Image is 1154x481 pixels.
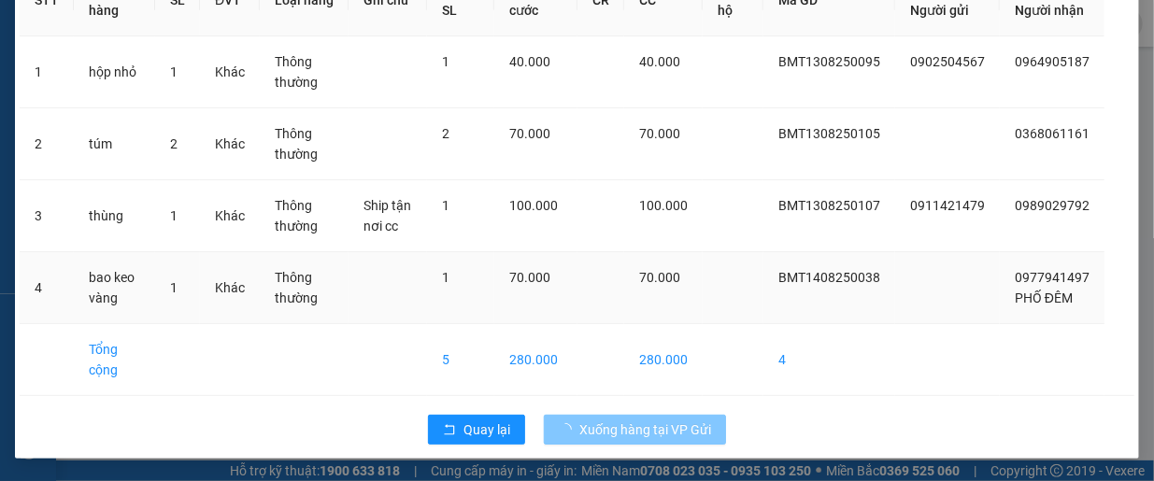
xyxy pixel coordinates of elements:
span: 1 [442,54,449,69]
td: 280.000 [494,324,578,396]
span: 1 [442,270,449,285]
span: 1 [170,280,178,295]
td: hộp nhỏ [74,36,155,108]
span: BMT1408250038 [778,270,880,285]
td: Khác [200,108,260,180]
td: Khác [200,180,260,252]
td: 5 [427,324,494,396]
span: BMT1308250107 [778,198,880,213]
span: 40.000 [639,54,680,69]
span: 1 [442,198,449,213]
span: 70.000 [509,270,550,285]
span: Ship tận nơi cc [363,198,411,233]
td: Tổng cộng [74,324,155,396]
td: Thông thường [260,180,349,252]
td: Thông thường [260,108,349,180]
td: Thông thường [260,36,349,108]
td: 4 [20,252,74,324]
span: 1 [170,64,178,79]
td: 4 [763,324,895,396]
span: 100.000 [509,198,558,213]
span: 70.000 [639,126,680,141]
span: 100.000 [639,198,688,213]
span: 0989029792 [1015,198,1090,213]
span: 0902504567 [910,54,985,69]
span: 40.000 [509,54,550,69]
td: thùng [74,180,155,252]
td: 1 [20,36,74,108]
td: túm [74,108,155,180]
span: 0911421479 [910,198,985,213]
span: Xuống hàng tại VP Gửi [579,419,711,440]
span: 2 [170,136,178,151]
td: Khác [200,252,260,324]
span: PHỐ ĐÊM [1015,290,1073,305]
span: 70.000 [509,126,550,141]
button: rollbackQuay lại [428,415,525,445]
span: Người gửi [910,3,969,18]
span: rollback [443,423,456,438]
span: 0368061161 [1015,126,1090,141]
span: 2 [442,126,449,141]
td: 3 [20,180,74,252]
td: bao keo vàng [74,252,155,324]
td: 280.000 [624,324,703,396]
td: Thông thường [260,252,349,324]
span: 0977941497 [1015,270,1090,285]
button: Xuống hàng tại VP Gửi [544,415,726,445]
td: Khác [200,36,260,108]
span: 70.000 [639,270,680,285]
span: 1 [170,208,178,223]
span: BMT1308250105 [778,126,880,141]
span: loading [559,423,579,436]
span: Quay lại [463,419,510,440]
span: Người nhận [1015,3,1084,18]
span: BMT1308250095 [778,54,880,69]
td: 2 [20,108,74,180]
span: 0964905187 [1015,54,1090,69]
